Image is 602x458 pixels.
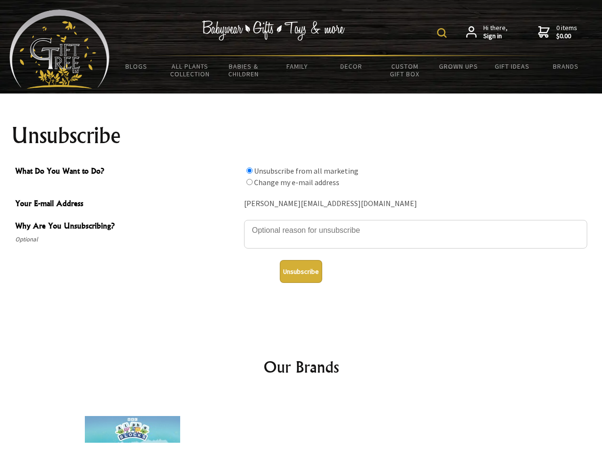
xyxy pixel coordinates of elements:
a: BLOGS [110,56,163,76]
a: Custom Gift Box [378,56,432,84]
a: Brands [539,56,593,76]
span: Why Are You Unsubscribing? [15,220,239,234]
a: Babies & Children [217,56,271,84]
a: 0 items$0.00 [538,24,577,41]
h1: Unsubscribe [11,124,591,147]
strong: Sign in [483,32,508,41]
div: [PERSON_NAME][EMAIL_ADDRESS][DOMAIN_NAME] [244,197,587,211]
img: product search [437,28,447,38]
input: What Do You Want to Do? [246,179,253,185]
a: Grown Ups [431,56,485,76]
span: 0 items [556,23,577,41]
h2: Our Brands [19,355,583,378]
a: Gift Ideas [485,56,539,76]
textarea: Why Are You Unsubscribing? [244,220,587,249]
label: Change my e-mail address [254,177,339,187]
img: Babywear - Gifts - Toys & more [202,21,345,41]
a: Family [271,56,325,76]
button: Unsubscribe [280,260,322,283]
span: Your E-mail Address [15,198,239,211]
strong: $0.00 [556,32,577,41]
label: Unsubscribe from all marketing [254,166,358,176]
span: Optional [15,234,239,245]
img: Babyware - Gifts - Toys and more... [10,10,110,89]
a: Hi there,Sign in [466,24,508,41]
a: Decor [324,56,378,76]
span: Hi there, [483,24,508,41]
a: All Plants Collection [163,56,217,84]
span: What Do You Want to Do? [15,165,239,179]
input: What Do You Want to Do? [246,167,253,174]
